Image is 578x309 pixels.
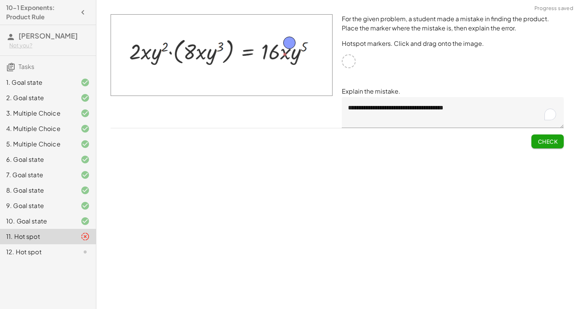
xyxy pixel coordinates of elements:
[6,186,68,195] div: 8. Goal state
[81,139,90,149] i: Task finished and correct.
[531,134,564,148] button: Check
[81,217,90,226] i: Task finished and correct.
[6,139,68,149] div: 5. Multiple Choice
[81,109,90,118] i: Task finished and correct.
[81,170,90,180] i: Task finished and correct.
[6,201,68,210] div: 9. Goal state
[81,201,90,210] i: Task finished and correct.
[342,87,564,96] p: Explain the mistake.
[6,217,68,226] div: 10. Goal state
[6,232,68,241] div: 11. Hot spot
[538,138,558,145] span: Check
[6,124,68,133] div: 4. Multiple Choice
[18,31,78,40] span: [PERSON_NAME]
[81,78,90,87] i: Task finished and correct.
[18,62,34,71] span: Tasks
[6,3,76,22] h4: 10-1 Exponents: Product Rule
[81,124,90,133] i: Task finished and correct.
[6,78,68,87] div: 1. Goal state
[81,247,90,257] i: Task not started.
[6,109,68,118] div: 3. Multiple Choice
[81,93,90,102] i: Task finished and correct.
[6,155,68,164] div: 6. Goal state
[534,5,573,12] span: Progress saved
[111,14,333,96] img: b42f739e0bd79d23067a90d0ea4ccfd2288159baac1bcee117f9be6b6edde5c4.png
[9,42,90,49] div: Not you?
[6,170,68,180] div: 7. Goal state
[81,186,90,195] i: Task finished and correct.
[6,93,68,102] div: 2. Goal state
[81,155,90,164] i: Task finished and correct.
[342,14,564,33] p: For the given problem, a student made a mistake in finding the product. Place the marker where th...
[342,39,564,48] p: Hotspot markers. Click and drag onto the image.
[81,232,90,241] i: Task finished and part of it marked as incorrect.
[342,97,564,128] textarea: To enrich screen reader interactions, please activate Accessibility in Grammarly extension settings
[6,247,68,257] div: 12. Hot spot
